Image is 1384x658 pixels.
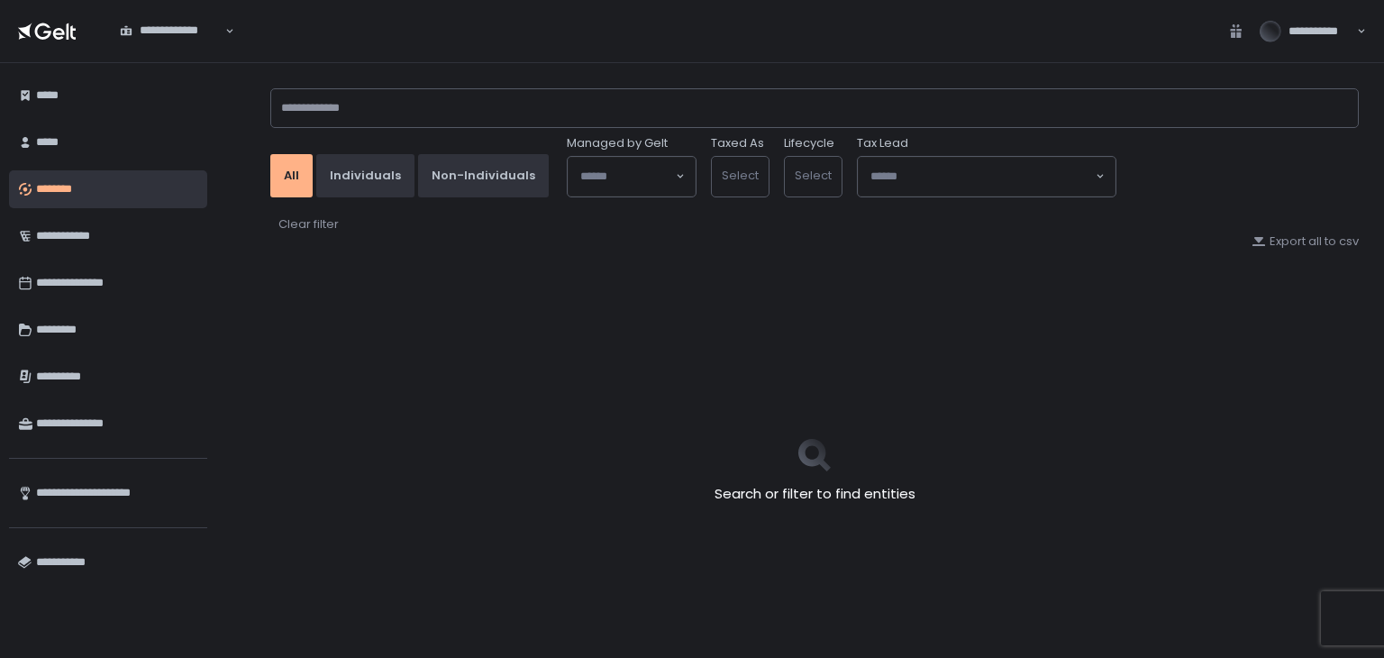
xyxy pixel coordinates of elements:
[715,484,915,505] h2: Search or filter to find entities
[316,154,414,197] button: Individuals
[284,168,299,184] div: All
[858,157,1115,196] div: Search for option
[722,167,759,184] span: Select
[330,168,401,184] div: Individuals
[270,154,313,197] button: All
[418,154,549,197] button: Non-Individuals
[278,216,339,233] div: Clear filter
[568,157,696,196] div: Search for option
[120,39,223,57] input: Search for option
[1252,233,1359,250] button: Export all to csv
[580,168,674,186] input: Search for option
[432,168,535,184] div: Non-Individuals
[857,135,908,151] span: Tax Lead
[711,135,764,151] label: Taxed As
[567,135,668,151] span: Managed by Gelt
[795,167,832,184] span: Select
[784,135,834,151] label: Lifecycle
[278,215,340,233] button: Clear filter
[108,13,234,50] div: Search for option
[870,168,1094,186] input: Search for option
